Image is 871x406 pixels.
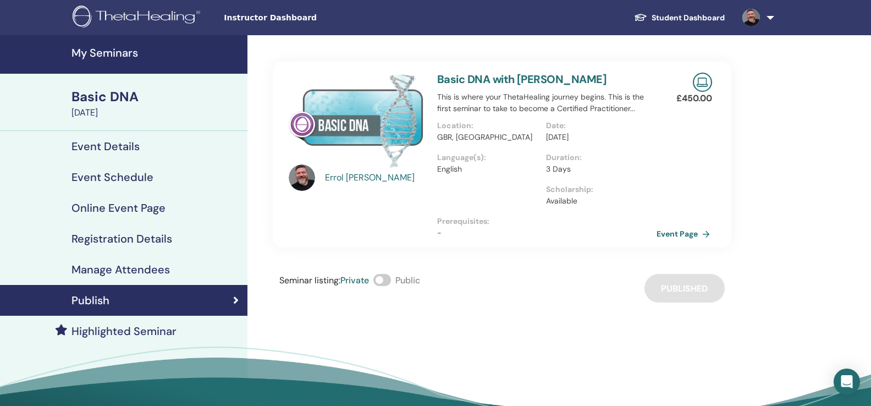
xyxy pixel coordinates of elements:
h4: Event Schedule [71,171,153,184]
div: [DATE] [71,106,241,119]
h4: Publish [71,294,109,307]
a: Event Page [657,226,714,242]
a: Basic DNA with [PERSON_NAME] [437,72,607,86]
img: Basic DNA [289,73,424,168]
p: Available [546,195,648,207]
a: Student Dashboard [625,8,734,28]
div: Basic DNA [71,87,241,106]
p: Prerequisites : [437,216,655,227]
p: Scholarship : [546,184,648,195]
h4: Online Event Page [71,201,166,215]
h4: Event Details [71,140,140,153]
p: Duration : [546,152,648,163]
img: default.jpg [742,9,760,26]
p: £ 450.00 [676,92,712,105]
h4: Registration Details [71,232,172,245]
p: [DATE] [546,131,648,143]
p: Location : [437,120,539,131]
h4: My Seminars [71,46,241,59]
p: This is where your ThetaHealing journey begins. This is the first seminar to take to become a Cer... [437,91,655,114]
p: - [437,227,655,239]
img: Live Online Seminar [693,73,712,92]
p: English [437,163,539,175]
a: Basic DNA[DATE] [65,87,247,119]
p: 3 Days [546,163,648,175]
p: GBR, [GEOGRAPHIC_DATA] [437,131,539,143]
span: Public [395,275,420,286]
h4: Manage Attendees [71,263,170,276]
span: Seminar listing : [279,275,340,286]
img: graduation-cap-white.svg [634,13,647,22]
span: Private [340,275,369,286]
img: logo.png [73,6,204,30]
h4: Highlighted Seminar [71,325,177,338]
p: Date : [546,120,648,131]
img: default.jpg [289,164,315,191]
p: Language(s) : [437,152,539,163]
span: Instructor Dashboard [224,12,389,24]
a: Errol [PERSON_NAME] [325,171,427,184]
div: Open Intercom Messenger [834,369,860,395]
